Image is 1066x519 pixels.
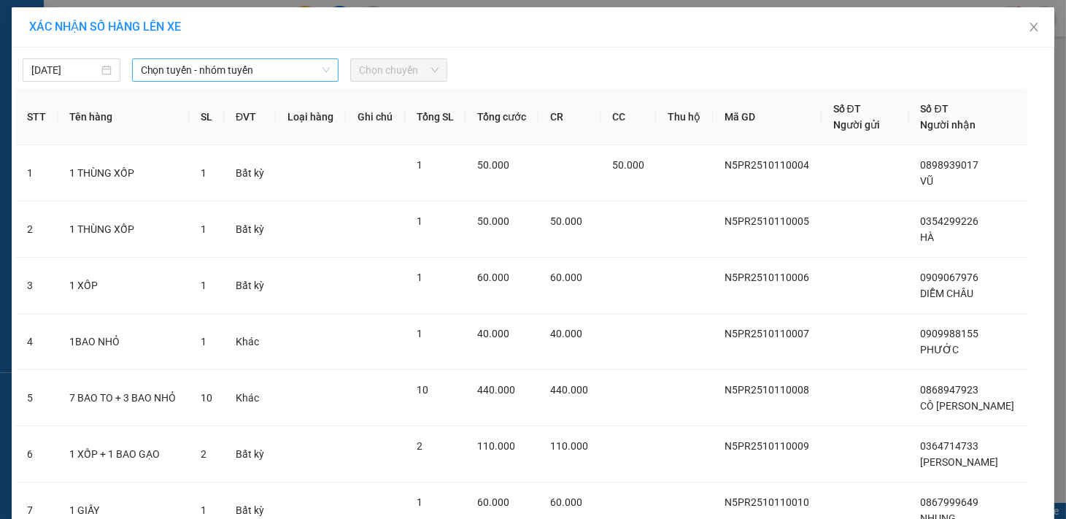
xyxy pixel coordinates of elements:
[58,258,188,314] td: 1 XỐP
[713,89,822,145] th: Mã GD
[417,440,422,452] span: 2
[417,496,422,508] span: 1
[921,231,935,243] span: HÀ
[201,336,206,347] span: 1
[29,20,181,34] span: XÁC NHẬN SỐ HÀNG LÊN XE
[550,384,588,396] span: 440.000
[921,344,959,355] span: PHƯỚC
[612,159,644,171] span: 50.000
[123,69,201,88] li: (c) 2017
[158,18,193,53] img: logo.jpg
[725,328,809,339] span: N5PR2510110007
[359,59,439,81] span: Chọn chuyến
[656,89,713,145] th: Thu hộ
[550,496,582,508] span: 60.000
[725,384,809,396] span: N5PR2510110008
[477,215,509,227] span: 50.000
[921,159,979,171] span: 0898939017
[477,496,509,508] span: 60.000
[141,59,330,81] span: Chọn tuyến - nhóm tuyến
[477,440,515,452] span: 110.000
[58,370,188,426] td: 7 BAO TO + 3 BAO NHỎ
[921,384,979,396] span: 0868947923
[550,328,582,339] span: 40.000
[15,145,58,201] td: 1
[224,426,277,483] td: Bất kỳ
[58,426,188,483] td: 1 XỐP + 1 BAO GẠO
[921,272,979,283] span: 0909067976
[477,328,509,339] span: 40.000
[921,496,979,508] span: 0867999649
[538,89,600,145] th: CR
[15,201,58,258] td: 2
[58,89,188,145] th: Tên hàng
[201,167,206,179] span: 1
[921,400,1015,412] span: CÔ [PERSON_NAME]
[466,89,538,145] th: Tổng cước
[725,440,809,452] span: N5PR2510110009
[417,215,422,227] span: 1
[224,145,277,201] td: Bất kỳ
[725,159,809,171] span: N5PR2510110004
[201,448,206,460] span: 2
[477,159,509,171] span: 50.000
[921,288,974,299] span: DIỄM CHÂU
[725,215,809,227] span: N5PR2510110005
[31,62,99,78] input: 11/10/2025
[550,272,582,283] span: 60.000
[322,66,331,74] span: down
[18,94,64,163] b: Xe Đăng Nhân
[417,272,422,283] span: 1
[58,201,188,258] td: 1 THÙNG XỐP
[550,215,582,227] span: 50.000
[15,89,58,145] th: STT
[921,119,976,131] span: Người nhận
[921,456,999,468] span: [PERSON_NAME]
[600,89,657,145] th: CC
[224,201,277,258] td: Bất kỳ
[201,392,212,404] span: 10
[477,384,515,396] span: 440.000
[123,55,201,67] b: [DOMAIN_NAME]
[201,504,206,516] span: 1
[15,370,58,426] td: 5
[405,89,466,145] th: Tổng SL
[921,175,934,187] span: VŨ
[1028,21,1040,33] span: close
[276,89,346,145] th: Loại hàng
[224,89,277,145] th: ĐVT
[417,159,422,171] span: 1
[833,119,880,131] span: Người gửi
[417,384,428,396] span: 10
[1013,7,1054,48] button: Close
[550,440,588,452] span: 110.000
[477,272,509,283] span: 60.000
[833,103,861,115] span: Số ĐT
[417,328,422,339] span: 1
[725,496,809,508] span: N5PR2510110010
[58,145,188,201] td: 1 THÙNG XỐP
[201,280,206,291] span: 1
[346,89,405,145] th: Ghi chú
[15,314,58,370] td: 4
[921,103,949,115] span: Số ĐT
[224,258,277,314] td: Bất kỳ
[921,440,979,452] span: 0364714733
[921,328,979,339] span: 0909988155
[224,314,277,370] td: Khác
[725,272,809,283] span: N5PR2510110006
[15,426,58,483] td: 6
[58,314,188,370] td: 1BAO NHỎ
[921,215,979,227] span: 0354299226
[201,223,206,235] span: 1
[189,89,224,145] th: SL
[90,21,144,90] b: Gửi khách hàng
[15,258,58,314] td: 3
[224,370,277,426] td: Khác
